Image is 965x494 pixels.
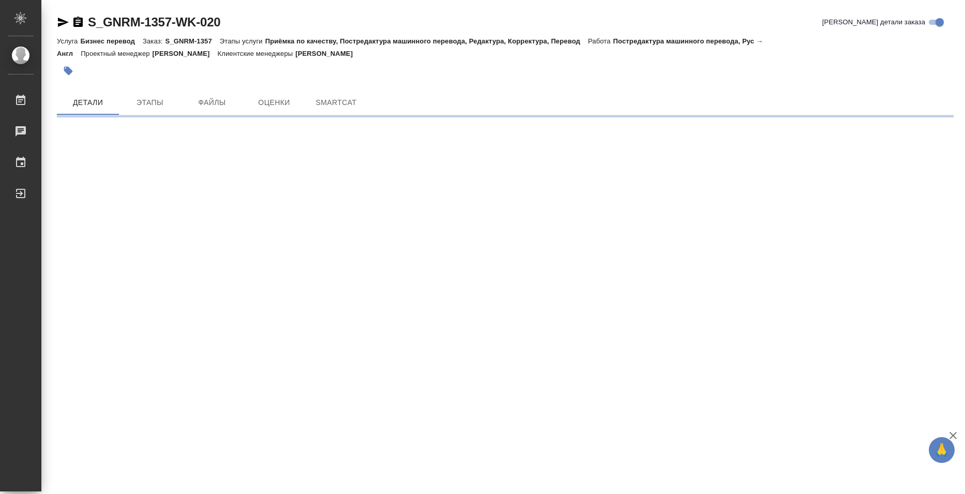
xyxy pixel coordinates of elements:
p: Этапы услуги [220,37,265,45]
p: [PERSON_NAME] [153,50,218,57]
p: Клиентские менеджеры [218,50,296,57]
span: Файлы [187,96,237,109]
p: Работа [588,37,613,45]
p: Приёмка по качеству, Постредактура машинного перевода, Редактура, Корректура, Перевод [265,37,588,45]
span: [PERSON_NAME] детали заказа [822,17,925,27]
button: Добавить тэг [57,59,80,82]
span: Этапы [125,96,175,109]
span: SmartCat [311,96,361,109]
p: S_GNRM-1357 [165,37,219,45]
button: Скопировать ссылку для ЯМессенджера [57,16,69,28]
p: Бизнес перевод [80,37,143,45]
span: 🙏 [933,439,951,461]
span: Оценки [249,96,299,109]
p: Услуга [57,37,80,45]
button: Скопировать ссылку [72,16,84,28]
p: [PERSON_NAME] [295,50,360,57]
button: 🙏 [929,437,955,463]
p: Заказ: [143,37,165,45]
span: Детали [63,96,113,109]
a: S_GNRM-1357-WK-020 [88,15,220,29]
p: Проектный менеджер [81,50,152,57]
